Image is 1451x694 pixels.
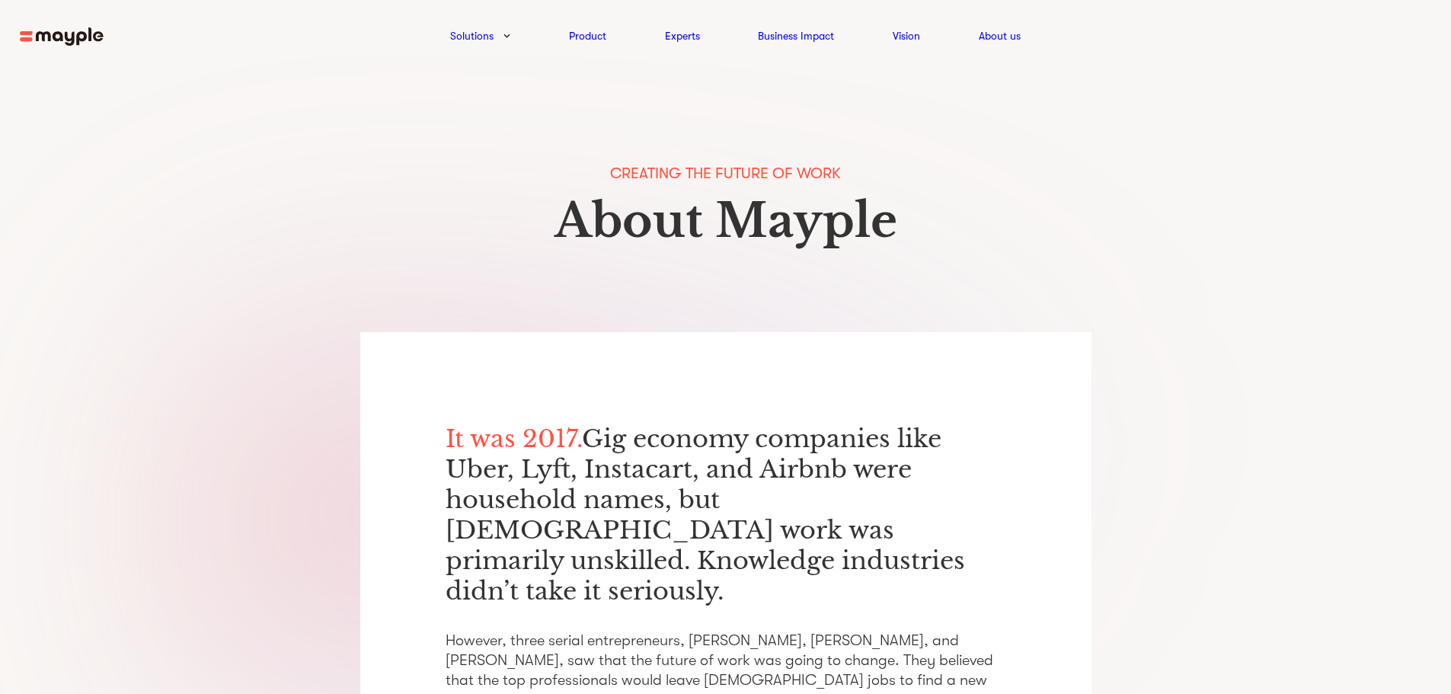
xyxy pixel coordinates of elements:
a: Experts [665,27,700,45]
a: Vision [893,27,920,45]
p: Gig economy companies like Uber, Lyft, Instacart, and Airbnb were household names, but [DEMOGRAPH... [446,424,1006,606]
a: Solutions [450,27,494,45]
a: Product [569,27,606,45]
a: About us [979,27,1021,45]
a: Business Impact [758,27,834,45]
span: It was 2017. [446,424,582,454]
img: arrow-down [503,34,510,38]
img: mayple-logo [20,27,104,46]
